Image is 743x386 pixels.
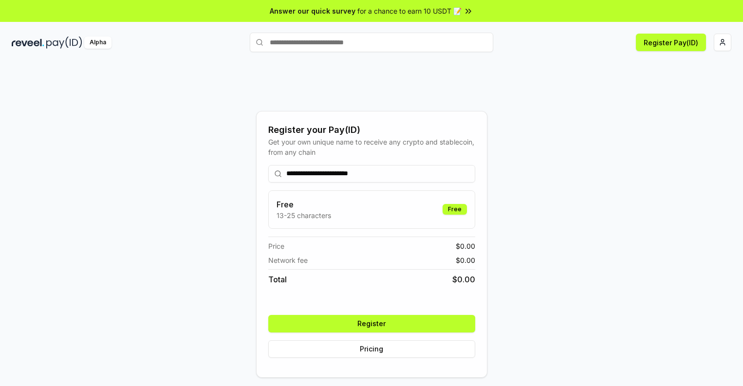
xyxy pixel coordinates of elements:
[456,241,475,251] span: $ 0.00
[357,6,462,16] span: for a chance to earn 10 USDT 📝
[268,241,284,251] span: Price
[268,255,308,265] span: Network fee
[268,315,475,332] button: Register
[46,37,82,49] img: pay_id
[636,34,706,51] button: Register Pay(ID)
[268,137,475,157] div: Get your own unique name to receive any crypto and stablecoin, from any chain
[456,255,475,265] span: $ 0.00
[268,274,287,285] span: Total
[277,210,331,221] p: 13-25 characters
[12,37,44,49] img: reveel_dark
[268,340,475,358] button: Pricing
[277,199,331,210] h3: Free
[268,123,475,137] div: Register your Pay(ID)
[452,274,475,285] span: $ 0.00
[270,6,355,16] span: Answer our quick survey
[84,37,111,49] div: Alpha
[443,204,467,215] div: Free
